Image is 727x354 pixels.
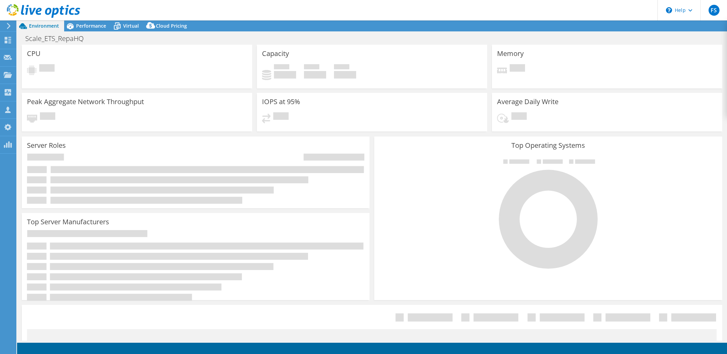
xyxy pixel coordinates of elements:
[304,64,319,71] span: Free
[274,64,289,71] span: Used
[334,64,349,71] span: Total
[497,50,524,57] h3: Memory
[273,112,289,122] span: Pending
[76,23,106,29] span: Performance
[123,23,139,29] span: Virtual
[27,218,109,226] h3: Top Server Manufacturers
[511,112,527,122] span: Pending
[27,98,144,105] h3: Peak Aggregate Network Throughput
[39,64,55,73] span: Pending
[334,71,356,79] h4: 0 GiB
[304,71,326,79] h4: 0 GiB
[29,23,59,29] span: Environment
[666,7,672,13] svg: \n
[22,35,94,42] h1: Scale_ETS_RepaHQ
[40,112,55,122] span: Pending
[27,50,41,57] h3: CPU
[274,71,296,79] h4: 0 GiB
[379,142,717,149] h3: Top Operating Systems
[497,98,558,105] h3: Average Daily Write
[27,142,66,149] h3: Server Roles
[709,5,719,16] span: FS
[510,64,525,73] span: Pending
[156,23,187,29] span: Cloud Pricing
[262,98,300,105] h3: IOPS at 95%
[262,50,289,57] h3: Capacity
